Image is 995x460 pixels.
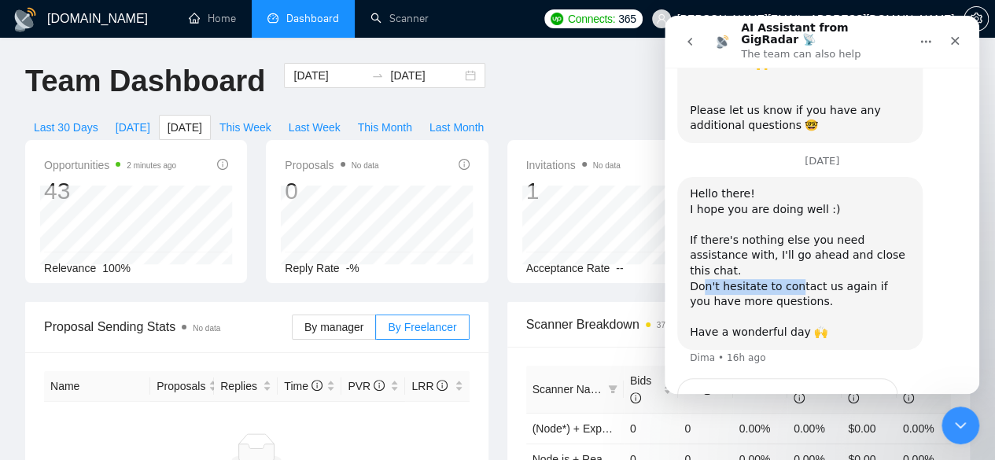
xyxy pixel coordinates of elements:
span: info-circle [903,392,914,403]
span: info-circle [437,380,448,391]
span: Dashboard [286,12,339,25]
button: Last Week [280,115,349,140]
span: Opportunities [44,156,176,175]
span: info-circle [374,380,385,391]
span: info-circle [217,159,228,170]
span: Last 30 Days [34,119,98,136]
span: No data [593,161,621,170]
span: No data [352,161,379,170]
span: Replies [220,377,260,395]
span: Proposal Sending Stats [44,317,292,337]
span: -- [616,262,623,274]
span: Scanner Breakdown [526,315,952,334]
div: 43 [44,176,176,206]
span: Proposals [285,156,378,175]
span: to [371,69,384,82]
span: info-circle [459,159,470,170]
span: Connects: [568,10,615,28]
span: Score [903,374,932,404]
span: Scanner Name [533,383,606,396]
span: This Month [358,119,412,136]
span: Acceptance Rate [526,262,610,274]
input: Start date [293,67,365,84]
span: dashboard [267,13,278,24]
span: Re [684,383,713,396]
span: setting [964,13,988,25]
th: Replies [214,371,278,402]
a: searchScanner [370,12,429,25]
span: 365 [618,10,636,28]
td: $0.00 [842,413,896,443]
span: PVR [348,380,385,392]
span: By manager [304,321,363,333]
span: filter [608,385,617,394]
span: Invitations [526,156,621,175]
button: This Month [349,115,421,140]
span: PVR [739,383,776,396]
span: This Week [219,119,271,136]
span: info-circle [848,392,859,403]
td: 0.00% [733,413,787,443]
input: End date [390,67,462,84]
span: [DATE] [116,119,150,136]
span: info-circle [630,392,641,403]
div: 1 [526,176,621,206]
span: By Freelancer [388,321,456,333]
th: Proposals [150,371,214,402]
button: [DATE] [107,115,159,140]
a: homeHome [189,12,236,25]
span: Time [284,380,322,392]
span: [DATE] [168,119,202,136]
th: Name [44,371,150,402]
iframe: To enrich screen reader interactions, please activate Accessibility in Grammarly extension settings [942,407,979,444]
span: filter [605,377,621,401]
span: Reply Rate [285,262,339,274]
button: [DATE] [159,115,211,140]
time: 37 minutes ago [657,321,710,329]
td: 0.00% [787,413,842,443]
td: 0.00% [897,413,951,443]
span: LRR [794,374,816,404]
button: Last Month [421,115,492,140]
span: Last Month [429,119,484,136]
span: info-circle [794,392,805,403]
span: swap-right [371,69,384,82]
button: setting [964,6,989,31]
span: CPR [848,374,872,404]
iframe: To enrich screen reader interactions, please activate Accessibility in Grammarly extension settings [665,16,979,394]
span: user [656,13,667,24]
time: 2 minutes ago [127,161,176,170]
span: 100% [102,262,131,274]
span: Bids [630,374,651,404]
button: This Week [211,115,280,140]
span: Last Week [289,119,341,136]
span: Proposals [157,377,205,395]
img: upwork-logo.png [551,13,563,25]
a: setting [964,13,989,25]
span: Relevance [44,262,96,274]
div: 0 [285,176,378,206]
td: 0 [678,413,732,443]
span: No data [193,324,220,333]
span: info-circle [311,380,322,391]
a: (Node*) + Expert and Beginner. [533,422,686,435]
button: Last 30 Days [25,115,107,140]
span: LRR [411,380,448,392]
img: logo [13,7,38,32]
td: 0 [624,413,678,443]
h1: Team Dashboard [25,63,265,100]
span: -% [346,262,359,274]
